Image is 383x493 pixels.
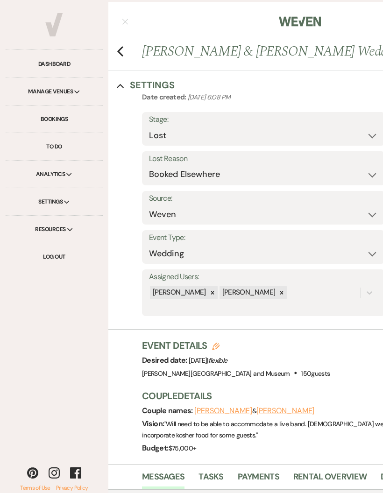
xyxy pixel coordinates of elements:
div: Resources [6,216,103,243]
span: [DATE] 6:08 PM [188,93,230,101]
a: Tasks [199,470,223,489]
span: Couple names: [142,406,194,416]
span: Desired date: [142,355,189,365]
a: Dashboard [6,50,103,78]
label: Source: [149,192,378,205]
span: 150 guests [301,369,330,378]
a: Privacy Policy [50,484,88,492]
div: Manage Venues [6,78,103,106]
a: Payments [238,470,279,489]
button: [PERSON_NAME] [194,407,252,415]
a: Rental Overview [293,470,367,489]
label: Assigned Users: [149,270,378,284]
a: To Do [6,133,103,161]
h3: Settings [130,78,175,92]
div: Settings [6,188,103,216]
span: flexible [208,356,227,365]
button: [PERSON_NAME] [256,407,314,415]
span: Date created: [142,92,188,102]
button: Settings [117,78,175,92]
span: $75,000+ [169,444,197,452]
span: [DATE] | [189,356,227,365]
img: Weven Logo [279,12,321,31]
a: Log Out [6,243,103,270]
a: Messages [142,470,184,489]
span: [PERSON_NAME][GEOGRAPHIC_DATA] and Museum [142,369,290,378]
span: Budget: [142,443,169,453]
div: [PERSON_NAME] [150,286,207,299]
label: Stage: [149,113,378,127]
label: Lost Reason [149,152,378,166]
span: Vision: [142,419,164,429]
h3: Event Details [142,339,330,352]
a: Bookings [6,106,103,133]
div: [PERSON_NAME] [220,286,277,299]
label: Event Type: [149,231,378,245]
span: & [194,407,314,415]
div: Analytics [6,161,103,188]
a: Terms of Use [20,484,50,492]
